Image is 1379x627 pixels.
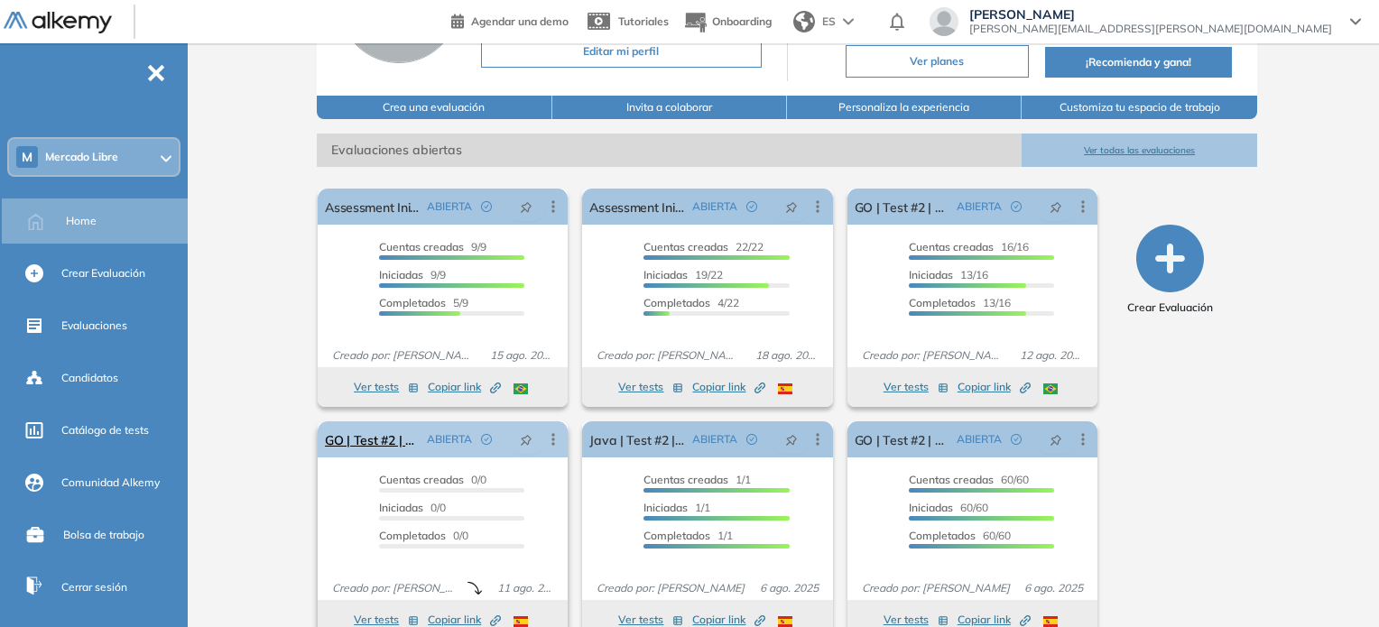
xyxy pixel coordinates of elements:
img: ESP [1043,616,1058,627]
span: 1/1 [643,473,751,486]
span: check-circle [1011,434,1022,445]
span: Completados [643,296,710,309]
span: Iniciadas [909,501,953,514]
span: Creado por: [PERSON_NAME] [855,347,1013,364]
span: pushpin [785,432,798,447]
button: Copiar link [428,376,501,398]
span: Cuentas creadas [643,473,728,486]
span: Crear Evaluación [1127,300,1213,316]
span: Completados [909,529,976,542]
span: Cerrar sesión [61,579,127,595]
button: Crea una evaluación [317,96,551,119]
span: Catálogo de tests [61,422,149,438]
img: world [793,11,815,32]
button: Invita a colaborar [552,96,787,119]
img: ESP [778,616,792,627]
span: Crear Evaluación [61,265,145,281]
span: Copiar link [958,379,1031,395]
span: 22/22 [643,240,764,254]
span: Tutoriales [618,14,669,28]
span: pushpin [1050,432,1062,447]
span: Home [66,213,97,229]
span: 60/60 [909,473,1029,486]
span: 16/16 [909,240,1029,254]
span: check-circle [1011,201,1022,212]
span: Iniciadas [379,268,423,281]
span: 1/1 [643,501,710,514]
span: [PERSON_NAME][EMAIL_ADDRESS][PERSON_NAME][DOMAIN_NAME] [969,22,1332,36]
a: GO | Test #2 | W17 | Recuperatorio [325,421,420,457]
span: 60/60 [909,529,1011,542]
span: M [22,150,32,164]
span: Creado por: [PERSON_NAME] [325,580,467,596]
span: Cuentas creadas [909,240,994,254]
button: pushpin [1036,192,1076,221]
span: check-circle [481,201,492,212]
span: check-circle [746,201,757,212]
img: BRA [514,383,528,394]
button: Ver tests [884,376,949,398]
span: Creado por: [PERSON_NAME] [855,580,1017,596]
span: 11 ago. 2025 [490,580,560,596]
span: 5/9 [379,296,468,309]
span: ABIERTA [427,198,472,215]
img: arrow [843,18,854,25]
span: Bolsa de trabajo [63,527,144,543]
span: 19/22 [643,268,723,281]
button: pushpin [506,192,546,221]
span: 4/22 [643,296,739,309]
span: 60/60 [909,501,988,514]
span: Candidatos [61,370,118,386]
span: Copiar link [692,379,765,395]
button: Copiar link [958,376,1031,398]
a: Java | Test #2 | W32 [589,421,684,457]
span: ABIERTA [692,431,737,447]
span: 9/9 [379,268,446,281]
span: Creado por: [PERSON_NAME] [589,347,747,364]
span: Iniciadas [643,268,688,281]
span: 1/1 [643,529,733,542]
span: Iniciadas [909,268,953,281]
span: ABIERTA [427,431,472,447]
span: ES [822,14,836,30]
span: Iniciadas [379,501,423,514]
span: ABIERTA [957,431,1002,447]
span: 9/9 [379,240,486,254]
span: ABIERTA [957,198,1002,215]
button: Customiza tu espacio de trabajo [1022,96,1256,119]
span: Completados [379,529,446,542]
span: Onboarding [712,14,772,28]
span: pushpin [520,199,532,214]
button: Copiar link [692,376,765,398]
button: Ver todas las evaluaciones [1022,134,1256,167]
button: pushpin [772,425,811,454]
button: Personaliza la experiencia [787,96,1022,119]
img: Logo [4,12,112,34]
a: Assessment Inicial | Be Data Driven CX W1 [PORT] [325,189,420,225]
span: pushpin [785,199,798,214]
span: Cuentas creadas [379,240,464,254]
button: pushpin [772,192,811,221]
span: Cuentas creadas [643,240,728,254]
span: pushpin [1050,199,1062,214]
span: 18 ago. 2025 [748,347,826,364]
img: ESP [514,616,528,627]
button: ¡Recomienda y gana! [1045,47,1232,78]
button: pushpin [506,425,546,454]
span: pushpin [520,432,532,447]
span: 13/16 [909,296,1011,309]
span: Completados [909,296,976,309]
span: Comunidad Alkemy [61,475,160,491]
span: check-circle [746,434,757,445]
span: 13/16 [909,268,988,281]
button: Ver tests [618,376,683,398]
button: Ver planes [846,45,1030,78]
a: GO | Test #2 | W17 [855,421,949,457]
span: Cuentas creadas [909,473,994,486]
span: ABIERTA [692,198,737,215]
a: Assessment Inicial | Be Data Driven CX W1 [HISP] [589,189,684,225]
button: Editar mi perfil [481,35,761,68]
span: Mercado Libre [45,150,118,164]
span: Cuentas creadas [379,473,464,486]
span: Creado por: [PERSON_NAME] [325,347,483,364]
